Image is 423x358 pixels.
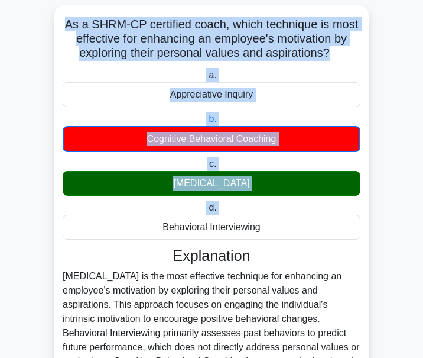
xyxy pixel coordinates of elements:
[63,82,360,107] div: Appreciative Inquiry
[209,202,217,212] span: d.
[63,215,360,240] div: Behavioral Interviewing
[209,159,216,169] span: c.
[63,171,360,196] div: [MEDICAL_DATA]
[63,126,360,152] div: Cognitive Behavioral Coaching
[209,114,217,124] span: b.
[209,70,217,80] span: a.
[70,247,353,265] h3: Explanation
[61,17,362,61] h5: As a SHRM-CP certified coach, which technique is most effective for enhancing an employee's motiv...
